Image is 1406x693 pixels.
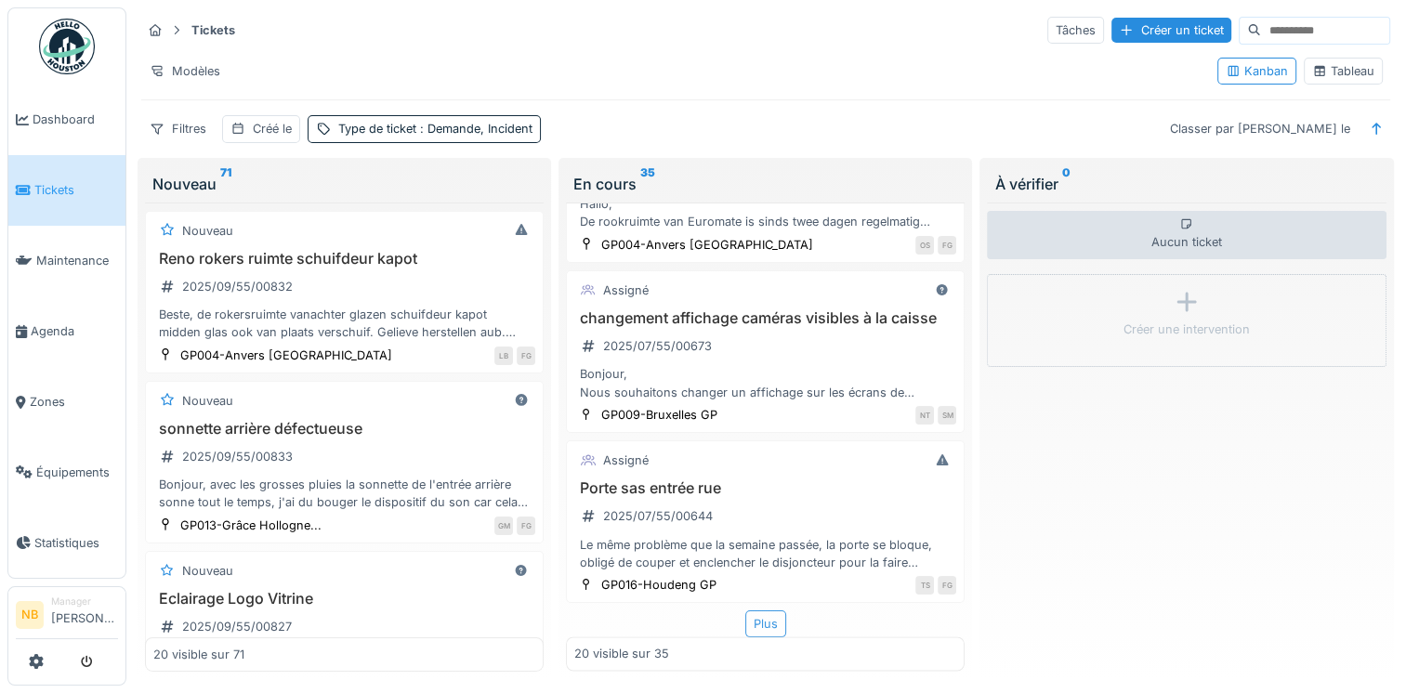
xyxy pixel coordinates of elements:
[180,516,322,534] div: GP013-Grâce Hollogne...
[182,392,233,410] div: Nouveau
[1061,173,1070,195] sup: 0
[601,236,813,254] div: GP004-Anvers [GEOGRAPHIC_DATA]
[31,322,118,340] span: Agenda
[1123,320,1250,338] div: Créer une intervention
[517,516,535,535] div: FG
[987,211,1386,259] div: Aucun ticket
[51,595,118,634] li: [PERSON_NAME]
[8,226,125,296] a: Maintenance
[1312,62,1374,80] div: Tableau
[253,120,292,137] div: Créé le
[8,296,125,367] a: Agenda
[152,173,536,195] div: Nouveau
[8,85,125,155] a: Dashboard
[8,155,125,226] a: Tickets
[16,601,44,629] li: NB
[33,111,118,128] span: Dashboard
[184,21,243,39] strong: Tickets
[915,406,934,425] div: NT
[153,250,535,268] h3: Reno rokers ruimte schuifdeur kapot
[745,610,786,637] div: Plus
[574,536,956,571] div: Le même problème que la semaine passée, la porte se bloque, obligé de couper et enclencher le dis...
[603,507,713,525] div: 2025/07/55/00644
[915,236,934,255] div: OS
[938,576,956,595] div: FG
[574,479,956,497] h3: Porte sas entrée rue
[34,534,118,552] span: Statistiques
[153,306,535,341] div: Beste, de rokersruimte vanachter glazen schuifdeur kapot midden glas ook van plaats verschuif. Ge...
[494,516,513,535] div: GM
[574,365,956,400] div: Bonjour, Nous souhaitons changer un affichage sur les écrans de vidéosurveillance de la caisse. R...
[16,595,118,639] a: NB Manager[PERSON_NAME]
[182,222,233,240] div: Nouveau
[574,309,956,327] h3: changement affichage caméras visibles à la caisse
[34,181,118,199] span: Tickets
[416,122,532,136] span: : Demande, Incident
[601,406,717,424] div: GP009-Bruxelles GP
[574,195,956,230] div: Hallo, De rookruimte van Euromate is sinds twee dagen regelmatig verstopt. Volgens mij zit die he...
[153,590,535,608] h3: Eclairage Logo Vitrine
[30,393,118,411] span: Zones
[1111,18,1231,43] div: Créer un ticket
[141,115,215,142] div: Filtres
[603,281,649,299] div: Assigné
[640,173,655,195] sup: 35
[220,173,231,195] sup: 71
[603,451,649,469] div: Assigné
[182,278,293,295] div: 2025/09/55/00832
[153,420,535,438] h3: sonnette arrière défectueuse
[494,346,513,365] div: LB
[1226,62,1288,80] div: Kanban
[601,576,716,594] div: GP016-Houdeng GP
[39,19,95,74] img: Badge_color-CXgf-gQk.svg
[36,464,118,481] span: Équipements
[153,476,535,511] div: Bonjour, avec les grosses pluies la sonnette de l'entrée arrière sonne tout le temps, j'ai du bou...
[603,337,712,355] div: 2025/07/55/00673
[182,618,292,635] div: 2025/09/55/00827
[994,173,1378,195] div: À vérifier
[938,406,956,425] div: SM
[8,437,125,507] a: Équipements
[141,58,229,85] div: Modèles
[51,595,118,608] div: Manager
[574,646,669,663] div: 20 visible sur 35
[182,562,233,580] div: Nouveau
[8,367,125,438] a: Zones
[517,346,535,365] div: FG
[153,646,244,663] div: 20 visible sur 71
[573,173,957,195] div: En cours
[182,448,293,465] div: 2025/09/55/00833
[180,346,392,364] div: GP004-Anvers [GEOGRAPHIC_DATA]
[338,120,532,137] div: Type de ticket
[915,576,934,595] div: TS
[36,252,118,269] span: Maintenance
[1162,115,1359,142] div: Classer par [PERSON_NAME] le
[938,236,956,255] div: FG
[1047,17,1104,44] div: Tâches
[8,507,125,578] a: Statistiques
